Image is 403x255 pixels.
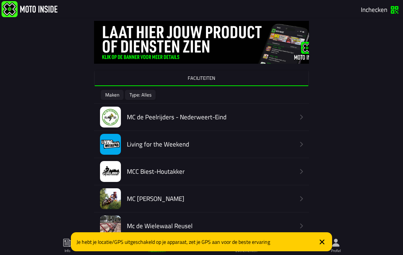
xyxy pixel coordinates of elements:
[331,248,341,254] ion-label: Profiel
[361,4,387,14] span: Inchecken
[100,107,121,127] img: facility-image
[125,90,156,100] ion-button: Type: Alles
[105,92,119,97] ion-text: Maken
[127,113,292,121] h2: MC de Peelrijders - Nederweert-Eind
[65,248,70,254] ion-label: Info
[127,195,292,202] h2: MC [PERSON_NAME]
[94,70,309,86] ion-segment-button: FACILITEITEN
[358,3,402,16] a: Inchecken
[100,215,121,236] img: facility-image
[127,141,292,148] h2: Living for the Weekend
[94,21,322,64] img: gq2TelBLMmpi4fWFHNg00ygdNTGbkoIX0dQjbKR7.jpg
[127,222,292,230] h2: Mc de Wielewaal Reusel
[100,161,121,182] img: facility-image
[127,168,292,175] h2: MCC Biest-Houtakker
[100,188,121,209] img: facility-image
[100,134,121,155] img: facility-image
